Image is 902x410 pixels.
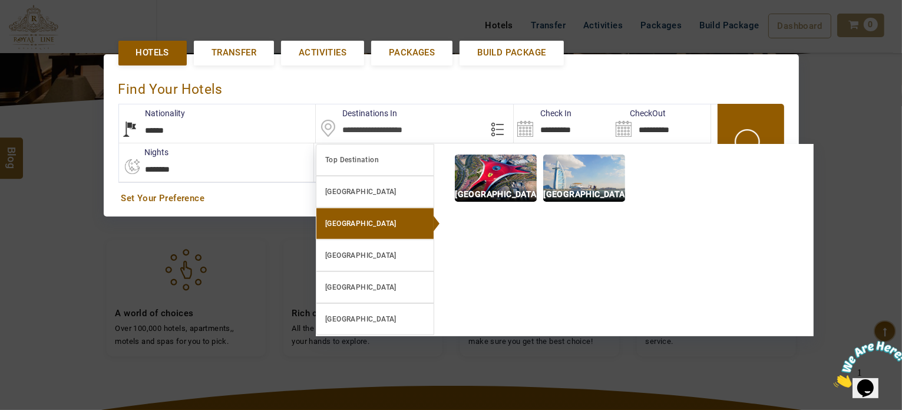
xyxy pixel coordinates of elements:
[281,41,364,65] a: Activities
[325,219,397,228] b: [GEOGRAPHIC_DATA]
[118,41,187,65] a: Hotels
[5,5,9,15] span: 1
[455,188,537,201] p: [GEOGRAPHIC_DATA]
[316,271,434,303] a: [GEOGRAPHIC_DATA]
[136,47,169,59] span: Hotels
[455,155,537,202] img: img
[118,146,169,158] label: nights
[316,107,397,119] label: Destinations In
[118,69,784,104] div: Find Your Hotels
[325,251,397,260] b: [GEOGRAPHIC_DATA]
[514,107,571,119] label: Check In
[5,5,78,51] img: Chat attention grabber
[514,104,612,143] input: Search
[829,336,902,392] iframe: chat widget
[119,107,186,119] label: Nationality
[316,208,434,240] a: [GEOGRAPHIC_DATA]
[212,47,256,59] span: Transfer
[325,188,397,196] b: [GEOGRAPHIC_DATA]
[316,144,434,176] a: Top Destination
[612,107,666,119] label: CheckOut
[299,47,346,59] span: Activities
[314,146,366,158] label: Rooms
[121,192,781,205] a: Set Your Preference
[543,155,625,202] img: img
[460,41,563,65] a: Build Package
[316,176,434,208] a: [GEOGRAPHIC_DATA]
[325,315,397,323] b: [GEOGRAPHIC_DATA]
[389,47,435,59] span: Packages
[543,188,625,201] p: [GEOGRAPHIC_DATA]
[316,240,434,271] a: [GEOGRAPHIC_DATA]
[194,41,274,65] a: Transfer
[325,156,379,164] b: Top Destination
[371,41,452,65] a: Packages
[612,104,711,143] input: Search
[316,303,434,335] a: [GEOGRAPHIC_DATA]
[325,283,397,291] b: [GEOGRAPHIC_DATA]
[477,47,546,59] span: Build Package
